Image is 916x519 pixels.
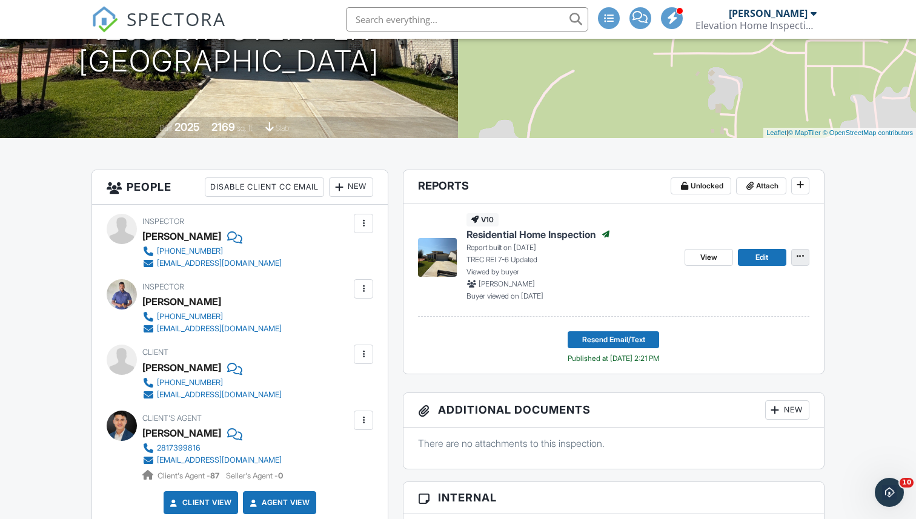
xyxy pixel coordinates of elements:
[142,323,282,335] a: [EMAIL_ADDRESS][DOMAIN_NAME]
[823,129,913,136] a: © OpenStreetMap contributors
[900,478,914,488] span: 10
[346,7,588,31] input: Search everything...
[278,471,283,480] strong: 0
[226,471,283,480] span: Seller's Agent -
[142,311,282,323] a: [PHONE_NUMBER]
[91,6,118,33] img: The Best Home Inspection Software - Spectora
[237,124,254,133] span: sq. ft.
[142,377,282,389] a: [PHONE_NUMBER]
[875,478,904,507] iframe: Intercom live chat
[142,227,221,245] div: [PERSON_NAME]
[157,246,223,256] div: [PHONE_NUMBER]
[142,389,282,401] a: [EMAIL_ADDRESS][DOMAIN_NAME]
[157,324,282,334] div: [EMAIL_ADDRESS][DOMAIN_NAME]
[142,414,202,423] span: Client's Agent
[142,217,184,226] span: Inspector
[142,454,282,466] a: [EMAIL_ADDRESS][DOMAIN_NAME]
[205,177,324,197] div: Disable Client CC Email
[168,497,232,509] a: Client View
[158,471,221,480] span: Client's Agent -
[142,442,282,454] a: 2817399816
[157,259,282,268] div: [EMAIL_ADDRESS][DOMAIN_NAME]
[788,129,821,136] a: © MapTiler
[91,16,226,42] a: SPECTORA
[729,7,808,19] div: [PERSON_NAME]
[765,400,809,420] div: New
[157,455,282,465] div: [EMAIL_ADDRESS][DOMAIN_NAME]
[766,129,786,136] a: Leaflet
[142,282,184,291] span: Inspector
[157,390,282,400] div: [EMAIL_ADDRESS][DOMAIN_NAME]
[403,482,824,514] h3: Internal
[142,257,282,269] a: [EMAIL_ADDRESS][DOMAIN_NAME]
[157,443,201,453] div: 2817399816
[92,170,388,205] h3: People
[763,128,916,138] div: |
[142,424,221,442] a: [PERSON_NAME]
[174,121,200,133] div: 2025
[79,14,379,78] h1: 42639 Mystery Ln [GEOGRAPHIC_DATA]
[276,124,289,133] span: slab
[329,177,373,197] div: New
[159,124,173,133] span: Built
[142,293,221,311] div: [PERSON_NAME]
[142,348,168,357] span: Client
[142,245,282,257] a: [PHONE_NUMBER]
[127,6,226,31] span: SPECTORA
[157,312,223,322] div: [PHONE_NUMBER]
[695,19,817,31] div: Elevation Home Inspections
[142,359,221,377] div: [PERSON_NAME]
[211,121,235,133] div: 2169
[403,393,824,428] h3: Additional Documents
[210,471,219,480] strong: 87
[418,437,809,450] p: There are no attachments to this inspection.
[157,378,223,388] div: [PHONE_NUMBER]
[247,497,310,509] a: Agent View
